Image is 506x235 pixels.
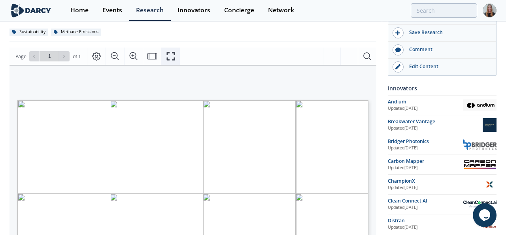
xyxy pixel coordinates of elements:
[388,178,497,191] a: ChampionX Updated[DATE] ChampionX
[388,145,463,151] div: Updated [DATE]
[473,203,498,227] iframe: chat widget
[388,158,497,172] a: Carbon Mapper Updated[DATE] Carbon Mapper
[463,139,497,149] img: Bridger Photonics
[388,204,463,211] div: Updated [DATE]
[463,159,497,170] img: Carbon Mapper
[463,201,497,208] img: Clean Connect AI
[388,185,483,191] div: Updated [DATE]
[388,98,463,105] div: Andium
[483,118,497,132] img: Breakwater Vantage
[388,217,483,224] div: Distran
[9,29,48,36] div: Sustainability
[224,7,254,13] div: Concierge
[70,7,89,13] div: Home
[51,29,101,36] div: Methane Emissions
[404,29,492,36] div: Save Research
[388,224,483,231] div: Updated [DATE]
[136,7,164,13] div: Research
[388,59,496,75] a: Edit Content
[483,178,497,191] img: ChampionX
[388,138,463,145] div: Bridger Photonics
[388,158,463,165] div: Carbon Mapper
[388,138,497,152] a: Bridger Photonics Updated[DATE] Bridger Photonics
[411,3,477,18] input: Advanced Search
[388,197,497,211] a: Clean Connect AI Updated[DATE] Clean Connect AI
[9,4,53,17] img: logo-wide.svg
[388,81,497,95] div: Innovators
[404,63,492,70] div: Edit Content
[388,217,497,231] a: Distran Updated[DATE] Distran
[483,4,497,17] img: Profile
[404,46,492,53] div: Comment
[388,197,463,204] div: Clean Connect AI
[102,7,122,13] div: Events
[268,7,294,13] div: Network
[388,98,497,112] a: Andium Updated[DATE] Andium
[388,178,483,185] div: ChampionX
[177,7,210,13] div: Innovators
[388,118,483,125] div: Breakwater Vantage
[463,99,497,111] img: Andium
[388,125,483,132] div: Updated [DATE]
[388,118,497,132] a: Breakwater Vantage Updated[DATE] Breakwater Vantage
[388,165,463,171] div: Updated [DATE]
[388,105,463,112] div: Updated [DATE]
